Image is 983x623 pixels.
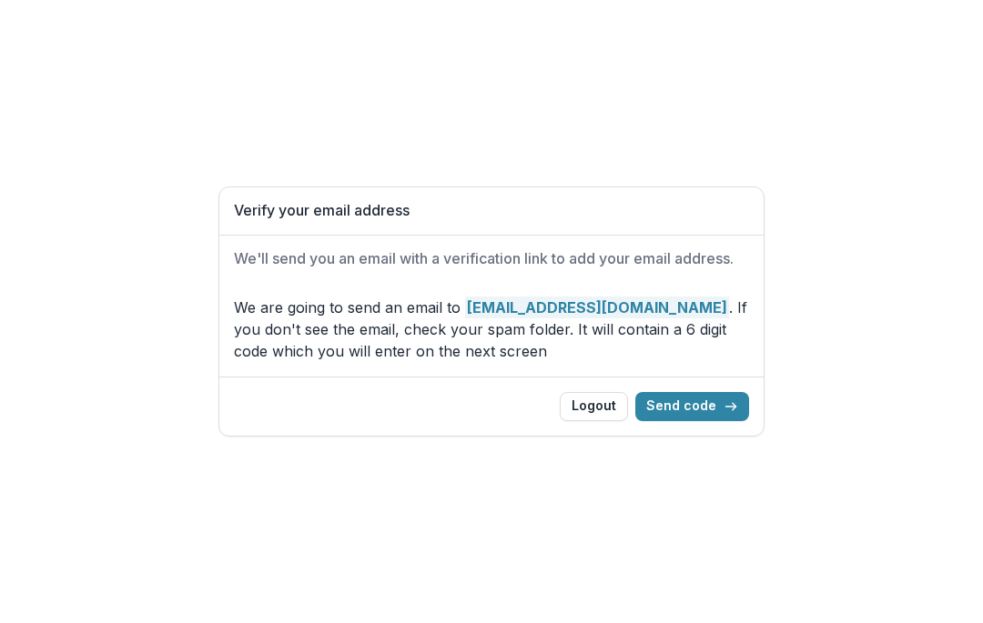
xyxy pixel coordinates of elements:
[234,296,749,362] p: We are going to send an email to . If you don't see the email, check your spam folder. It will co...
[635,392,749,421] button: Send code
[465,296,729,318] strong: [EMAIL_ADDRESS][DOMAIN_NAME]
[234,202,749,219] h1: Verify your email address
[560,392,628,421] button: Logout
[234,250,749,267] h2: We'll send you an email with a verification link to add your email address.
